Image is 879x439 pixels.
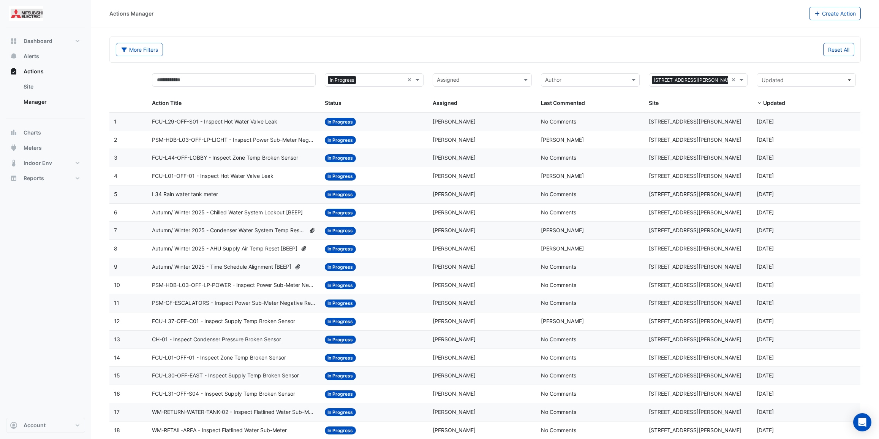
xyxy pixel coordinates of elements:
[541,173,584,179] span: [PERSON_NAME]
[541,136,584,143] span: [PERSON_NAME]
[10,174,17,182] app-icon: Reports
[763,100,785,106] span: Updated
[6,418,85,433] button: Account
[757,154,774,161] span: 2025-07-04T11:02:26.854
[541,300,576,306] span: No Comments
[114,118,117,125] span: 1
[433,209,476,216] span: [PERSON_NAME]
[152,390,295,398] span: FCU-L31-OFF-S04 - Inspect Supply Temp Broken Sensor
[152,335,281,344] span: CH-01 - Inspect Condenser Pressure Broken Sensor
[114,372,120,379] span: 15
[757,209,774,216] span: 2025-05-28T13:51:39.710
[152,117,277,126] span: FCU-L29-OFF-S01 - Inspect Hot Water Valve Leak
[10,159,17,167] app-icon: Indoor Env
[757,263,774,270] span: 2025-05-13T13:19:35.578
[17,94,85,109] a: Manager
[152,190,218,199] span: L34 Rain water tank meter
[24,52,39,60] span: Alerts
[757,372,774,379] span: 2025-02-20T09:44:12.858
[114,336,120,342] span: 13
[757,427,774,433] span: 2025-02-20T09:42:58.451
[757,390,774,397] span: 2025-02-20T09:44:08.056
[114,263,117,270] span: 9
[541,209,576,216] span: No Comments
[152,281,316,290] span: PSM-HDB-L03-OFF-LP-POWER - Inspect Power Sub-Meter Negative Reading
[649,263,741,270] span: [STREET_ADDRESS][PERSON_NAME]
[649,336,741,342] span: [STREET_ADDRESS][PERSON_NAME]
[433,154,476,161] span: [PERSON_NAME]
[541,354,576,361] span: No Comments
[541,191,576,197] span: No Comments
[152,244,297,253] span: Autumn/ Winter 2025 - AHU Supply Air Temp Reset [BEEP]
[6,49,85,64] button: Alerts
[433,300,476,306] span: [PERSON_NAME]
[433,354,476,361] span: [PERSON_NAME]
[10,68,17,75] app-icon: Actions
[9,6,43,21] img: Company Logo
[6,64,85,79] button: Actions
[114,227,117,233] span: 7
[152,226,306,235] span: Autumn/ Winter 2025 - Condenser Water System Temp Reset [BEEP]
[114,427,120,433] span: 18
[325,245,356,253] span: In Progress
[649,100,659,106] span: Site
[433,191,476,197] span: [PERSON_NAME]
[762,77,784,83] span: Updated
[114,354,120,361] span: 14
[6,171,85,186] button: Reports
[433,427,476,433] span: [PERSON_NAME]
[541,282,576,288] span: No Comments
[6,140,85,155] button: Meters
[325,318,356,326] span: In Progress
[10,129,17,136] app-icon: Charts
[433,173,476,179] span: [PERSON_NAME]
[325,154,356,162] span: In Progress
[433,409,476,415] span: [PERSON_NAME]
[328,76,356,84] span: In Progress
[10,144,17,152] app-icon: Meters
[325,209,356,217] span: In Progress
[325,118,356,126] span: In Progress
[757,300,774,306] span: 2025-04-17T07:26:05.794
[823,43,854,56] button: Reset All
[114,191,117,197] span: 5
[433,318,476,324] span: [PERSON_NAME]
[433,263,476,270] span: [PERSON_NAME]
[6,79,85,113] div: Actions
[325,190,356,198] span: In Progress
[541,336,576,342] span: No Comments
[433,100,457,106] span: Assigned
[325,263,356,271] span: In Progress
[152,353,286,362] span: FCU-L01-OFF-01 - Inspect Zone Temp Broken Sensor
[6,155,85,171] button: Indoor Env
[652,76,737,84] span: [STREET_ADDRESS][PERSON_NAME]
[649,300,741,306] span: [STREET_ADDRESS][PERSON_NAME]
[649,372,741,379] span: [STREET_ADDRESS][PERSON_NAME]
[757,136,774,143] span: 2025-07-29T15:42:30.205
[116,43,163,56] button: More Filters
[541,118,576,125] span: No Comments
[433,336,476,342] span: [PERSON_NAME]
[114,282,120,288] span: 10
[24,37,52,45] span: Dashboard
[649,390,741,397] span: [STREET_ADDRESS][PERSON_NAME]
[757,73,855,87] button: Updated
[407,76,414,84] span: Clear
[649,173,741,179] span: [STREET_ADDRESS][PERSON_NAME]
[325,281,356,289] span: In Progress
[24,174,44,182] span: Reports
[541,227,584,233] span: [PERSON_NAME]
[541,100,585,106] span: Last Commented
[757,282,774,288] span: 2025-04-17T07:26:23.049
[757,227,774,233] span: 2025-05-21T11:00:53.867
[114,409,120,415] span: 17
[10,52,17,60] app-icon: Alerts
[541,318,584,324] span: [PERSON_NAME]
[649,409,741,415] span: [STREET_ADDRESS][PERSON_NAME]
[109,10,154,17] div: Actions Manager
[757,245,774,252] span: 2025-05-21T10:57:52.711
[114,154,117,161] span: 3
[541,245,584,252] span: [PERSON_NAME]
[649,427,741,433] span: [STREET_ADDRESS][PERSON_NAME]
[325,136,356,144] span: In Progress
